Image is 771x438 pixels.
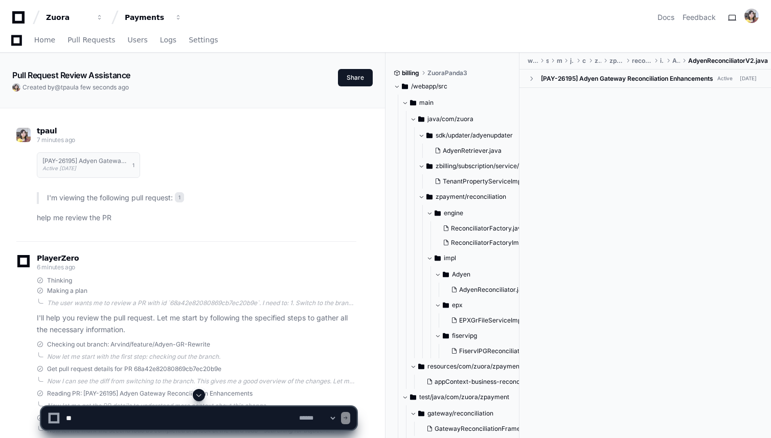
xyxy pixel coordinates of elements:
[435,297,545,313] button: epx
[12,83,20,91] img: ACg8ocJp4l0LCSiC5MWlEh794OtQNs1DKYp4otTGwJyAKUZvwXkNnmc=s96-c
[582,57,586,65] span: com
[427,115,473,123] span: java/com/zuora
[34,37,55,43] span: Home
[61,83,75,91] span: tpaul
[452,332,477,340] span: fiservipg
[37,152,140,178] button: [PAY-26195] Adyen Gateway Reconciliation EnhancementsActive [DATE]1
[189,29,218,52] a: Settings
[427,362,528,371] span: resources/com/zuora/zpayment/reconciliation
[439,236,538,250] button: ReconciliatorFactoryImpl.java
[47,299,356,307] div: The user wants me to review a PR with id `68a42e82080869cb7ec20b9e`. I need to: 1. Switch to the ...
[47,340,210,349] span: Checking out branch: Arvind/feature/Adyen-GR-Rewrite
[570,57,574,65] span: java
[451,224,525,233] span: ReconciliatorFactory.java
[443,177,537,186] span: TenantPropertyServiceImpl.java
[338,69,373,86] button: Share
[410,111,528,127] button: java/com/zuora
[411,82,447,90] span: /webapp/src
[452,270,470,279] span: Adyen
[688,57,768,65] span: AdyenReconciliatorV2.java
[160,29,176,52] a: Logs
[714,74,736,83] span: Active
[128,37,148,43] span: Users
[426,129,433,142] svg: Directory
[46,12,90,22] div: Zuora
[435,207,441,219] svg: Directory
[444,254,456,262] span: impl
[426,191,433,203] svg: Directory
[47,365,221,373] span: Get pull request details for PR 68a42e82080869cb7ec20b9e
[42,8,107,27] button: Zuora
[47,287,87,295] span: Making a plan
[426,250,545,266] button: impl
[546,57,549,65] span: src
[402,95,520,111] button: main
[160,37,176,43] span: Logs
[439,221,538,236] button: ReconciliatorFactory.java
[132,161,134,169] span: 1
[16,128,31,142] img: ACg8ocJp4l0LCSiC5MWlEh794OtQNs1DKYp4otTGwJyAKUZvwXkNnmc=s96-c
[402,69,419,77] span: billing
[443,268,449,281] svg: Directory
[121,8,186,27] button: Payments
[426,205,545,221] button: engine
[436,193,506,201] span: zpayment/reconciliation
[660,57,664,65] span: impl
[683,12,716,22] button: Feedback
[42,158,127,164] h1: [PAY-26195] Adyen Gateway Reconciliation Enhancements
[632,57,652,65] span: reconciliation
[609,57,623,65] span: zpayment
[430,174,537,189] button: TenantPropertyServiceImpl.java
[738,404,766,432] iframe: Open customer support
[125,12,169,22] div: Payments
[75,83,129,91] span: a few seconds ago
[744,9,759,23] img: ACg8ocJp4l0LCSiC5MWlEh794OtQNs1DKYp4otTGwJyAKUZvwXkNnmc=s96-c
[37,312,356,336] p: I'll help you review the pull request. Let me start by following the specified steps to gather al...
[37,255,79,261] span: PlayerZero
[37,136,75,144] span: 7 minutes ago
[541,75,713,83] div: [PAY-26195] Adyen Gateway Reconciliation Enhancements
[443,299,449,311] svg: Directory
[422,375,530,389] button: appContext-business-reconciliation.xml
[394,78,512,95] button: /webapp/src
[47,353,356,361] div: Now let me start with the first step: checking out the branch.
[447,313,539,328] button: EPXGrFileServiceImpl.java
[451,239,538,247] span: ReconciliatorFactoryImpl.java
[436,131,513,140] span: sdk/updater/adyenupdater
[37,212,356,224] p: help me review the PR
[418,189,536,205] button: zpayment/reconciliation
[459,347,539,355] span: FiservIPGReconciliator.java
[402,80,408,93] svg: Directory
[189,37,218,43] span: Settings
[447,344,539,358] button: FiservIPGReconciliator.java
[67,29,115,52] a: Pull Requests
[595,57,601,65] span: zuora
[740,75,757,82] div: [DATE]
[657,12,674,22] a: Docs
[435,328,545,344] button: fiservipg
[419,99,434,107] span: main
[67,37,115,43] span: Pull Requests
[672,57,680,65] span: Adyen
[22,83,129,91] span: Created by
[175,192,184,202] span: 1
[435,378,551,386] span: appContext-business-reconciliation.xml
[430,144,530,158] button: AdyenRetriever.java
[418,158,536,174] button: zbilling/subscription/service/impl
[37,127,57,135] span: tpaul
[418,113,424,125] svg: Directory
[34,29,55,52] a: Home
[128,29,148,52] a: Users
[47,276,72,285] span: Thinking
[436,162,531,170] span: zbilling/subscription/service/impl
[418,360,424,373] svg: Directory
[55,83,61,91] span: @
[426,160,433,172] svg: Directory
[443,330,449,342] svg: Directory
[444,209,463,217] span: engine
[418,127,536,144] button: sdk/updater/adyenupdater
[42,165,76,171] span: Active [DATE]
[447,283,539,297] button: AdyenReconciliator.java
[12,70,130,80] app-text-character-animate: Pull Request Review Assistance
[47,377,356,385] div: Now I can see the diff from switching to the branch. This gives me a good overview of the changes...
